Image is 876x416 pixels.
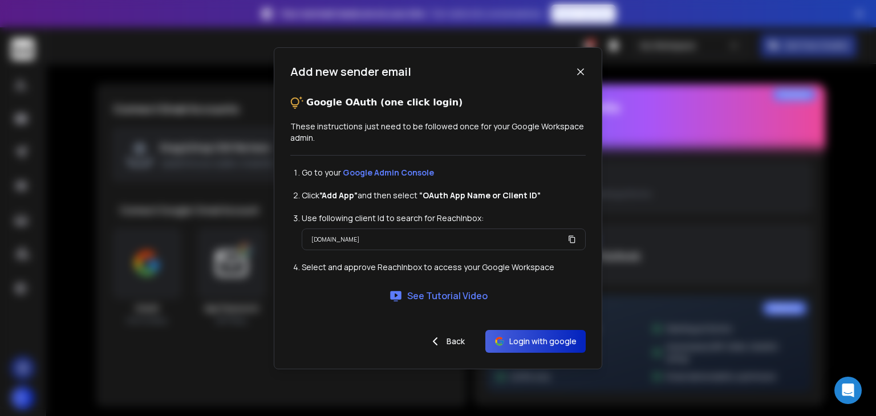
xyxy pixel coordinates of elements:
[290,121,586,144] p: These instructions just need to be followed once for your Google Workspace admin.
[302,167,586,178] li: Go to your
[302,213,586,224] li: Use following client Id to search for ReachInbox:
[834,377,862,404] div: Open Intercom Messenger
[419,330,474,353] button: Back
[319,190,358,201] strong: ”Add App”
[419,190,541,201] strong: “OAuth App Name or Client ID”
[290,96,304,109] img: tips
[302,262,586,273] li: Select and approve ReachInbox to access your Google Workspace
[290,64,411,80] h1: Add new sender email
[306,96,463,109] p: Google OAuth (one click login)
[343,167,434,178] a: Google Admin Console
[389,289,488,303] a: See Tutorial Video
[311,234,359,245] p: [DOMAIN_NAME]
[302,190,586,201] li: Click and then select
[485,330,586,353] button: Login with google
